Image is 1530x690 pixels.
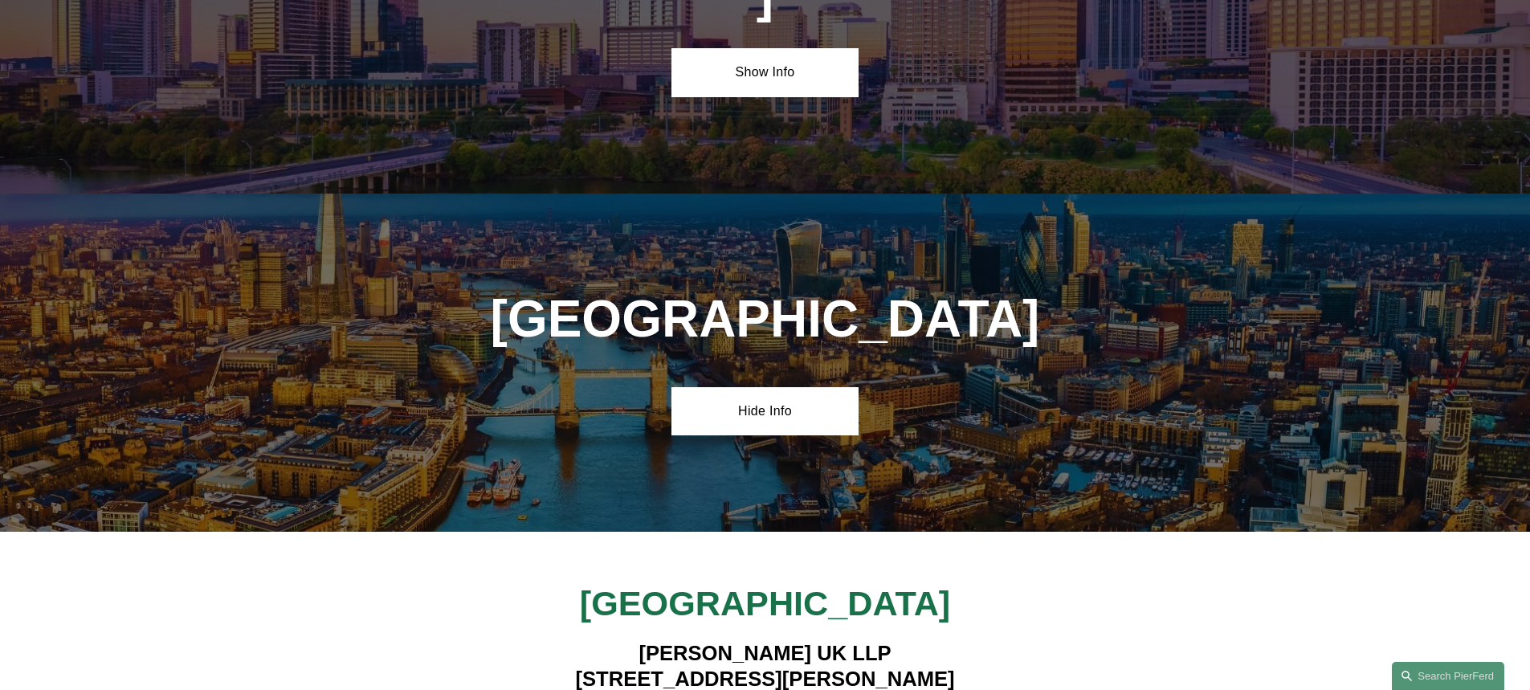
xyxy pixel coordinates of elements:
[580,584,950,623] span: [GEOGRAPHIC_DATA]
[1392,662,1504,690] a: Search this site
[484,290,1047,349] h1: [GEOGRAPHIC_DATA]
[671,48,859,96] a: Show Info
[671,387,859,435] a: Hide Info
